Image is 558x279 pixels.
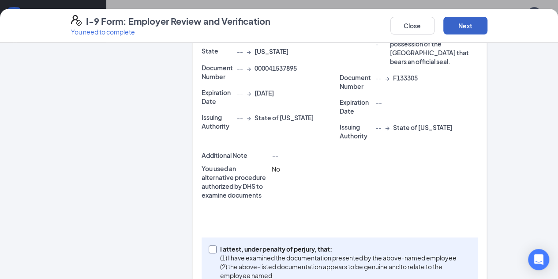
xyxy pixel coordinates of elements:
p: Expiration Date [202,88,233,106]
p: Expiration Date [340,98,371,115]
span: No [271,165,280,173]
svg: FormI9EVerifyIcon [71,15,82,26]
span: → [247,88,251,97]
span: [DATE] [255,88,274,97]
div: Open Intercom Messenger [528,249,549,270]
span: [US_STATE] [255,47,288,56]
span: -- [237,64,243,73]
p: Additional Note [202,151,268,160]
p: You used an alternative procedure authorized by DHS to examine documents [202,164,268,199]
span: State of [US_STATE] [393,123,452,132]
button: Close [390,17,434,34]
p: State [202,46,233,55]
span: → [247,113,251,122]
p: I attest, under penalty of perjury, that: [220,245,468,253]
span: -- [375,73,381,82]
p: Document Number [202,63,233,81]
h4: I-9 Form: Employer Review and Verification [86,15,270,27]
span: -- [271,152,277,160]
button: Next [443,17,487,34]
p: Issuing Authority [340,122,371,140]
span: -- [237,47,243,56]
span: -- [237,88,243,97]
span: -- [237,113,243,122]
span: -- [375,99,381,107]
span: 000041537895 [255,64,297,73]
span: State of [US_STATE] [255,113,314,122]
span: → [385,123,389,132]
p: (1) I have examined the documentation presented by the above-named employee [220,253,468,262]
span: → [247,64,251,73]
p: Document Number [340,73,371,91]
p: You need to complete [71,27,270,36]
p: Issuing Authority [202,113,233,130]
span: F133305 [393,73,417,82]
span: → [385,73,389,82]
span: -- [375,123,381,132]
span: → [247,47,251,56]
